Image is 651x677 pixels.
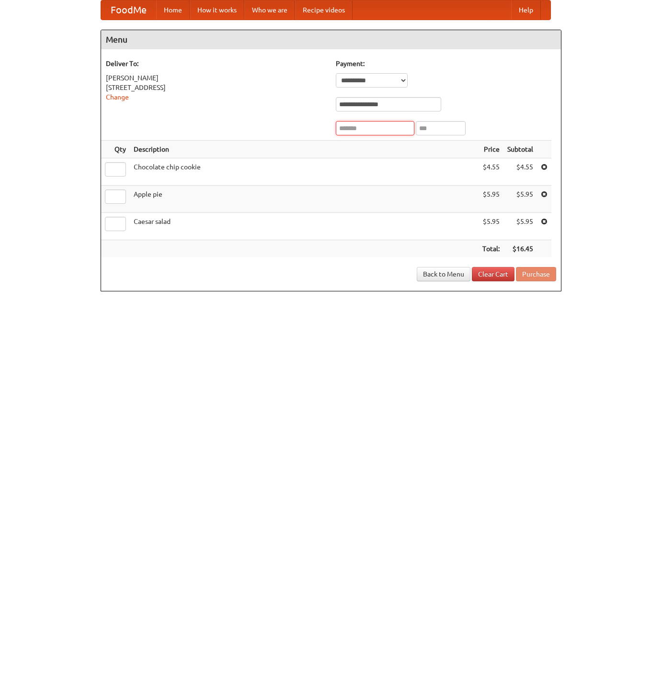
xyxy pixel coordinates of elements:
[479,186,503,213] td: $5.95
[417,267,470,281] a: Back to Menu
[190,0,244,20] a: How it works
[156,0,190,20] a: Home
[106,93,129,101] a: Change
[516,267,556,281] button: Purchase
[479,158,503,186] td: $4.55
[503,186,537,213] td: $5.95
[503,240,537,258] th: $16.45
[479,213,503,240] td: $5.95
[503,158,537,186] td: $4.55
[336,59,556,68] h5: Payment:
[130,186,479,213] td: Apple pie
[503,141,537,158] th: Subtotal
[106,59,326,68] h5: Deliver To:
[503,213,537,240] td: $5.95
[244,0,295,20] a: Who we are
[130,141,479,158] th: Description
[130,213,479,240] td: Caesar salad
[295,0,353,20] a: Recipe videos
[106,83,326,92] div: [STREET_ADDRESS]
[101,30,561,49] h4: Menu
[511,0,541,20] a: Help
[479,141,503,158] th: Price
[472,267,514,281] a: Clear Cart
[101,0,156,20] a: FoodMe
[130,158,479,186] td: Chocolate chip cookie
[479,240,503,258] th: Total:
[106,73,326,83] div: [PERSON_NAME]
[101,141,130,158] th: Qty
